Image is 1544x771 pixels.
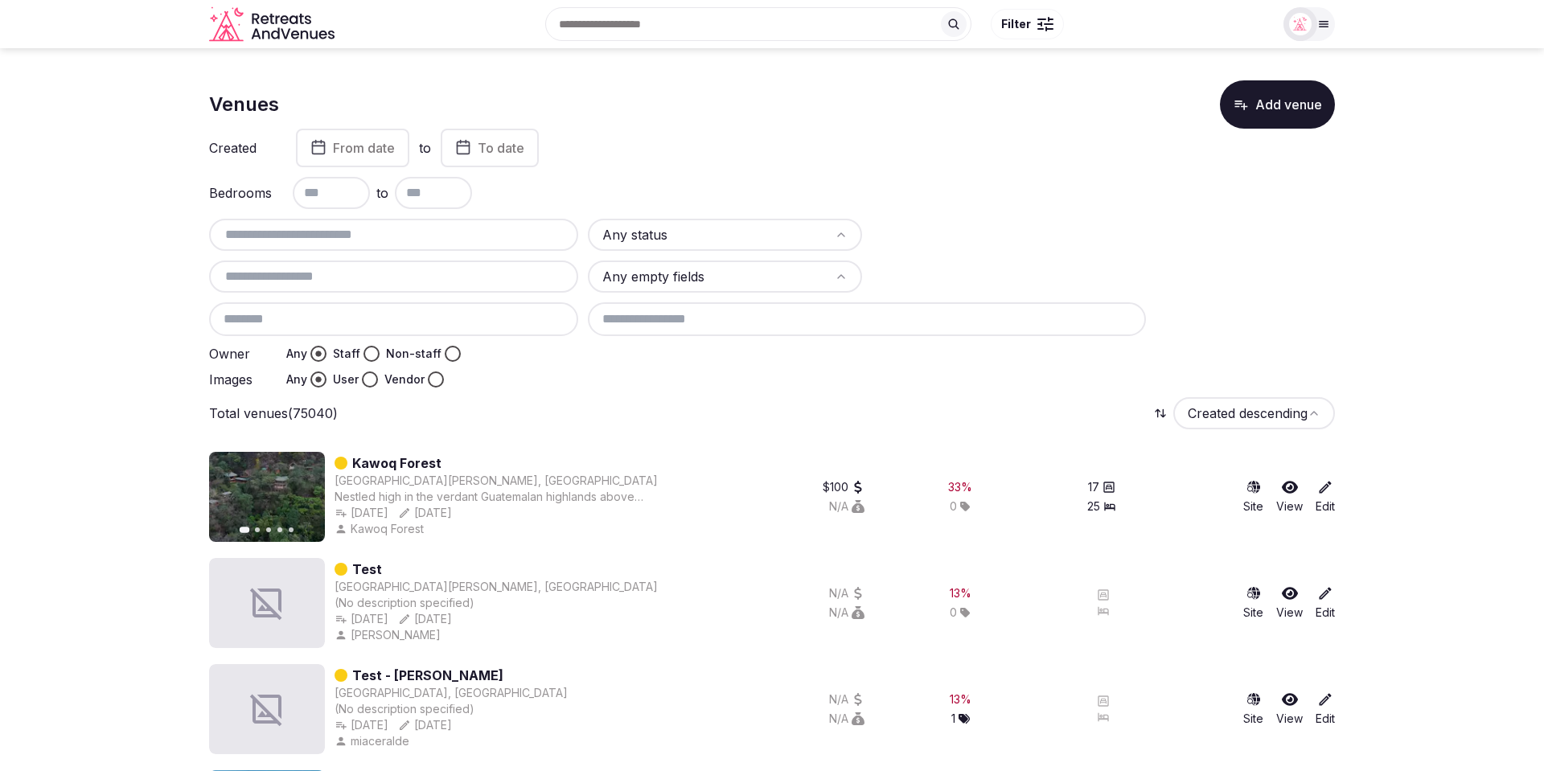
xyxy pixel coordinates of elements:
[1316,691,1335,727] a: Edit
[333,346,360,362] label: Staff
[823,479,864,495] button: $100
[209,347,273,360] label: Owner
[209,452,325,542] img: Featured image for Kawoq Forest
[829,711,864,727] button: N/A
[209,404,338,422] p: Total venues (75040)
[1276,479,1303,515] a: View
[209,373,273,386] label: Images
[352,560,382,579] a: Test
[829,498,864,515] button: N/A
[335,579,658,595] button: [GEOGRAPHIC_DATA][PERSON_NAME], [GEOGRAPHIC_DATA]
[255,527,260,532] button: Go to slide 2
[1243,479,1263,515] a: Site
[286,371,307,388] label: Any
[1243,691,1263,727] a: Site
[419,139,431,157] label: to
[1001,16,1031,32] span: Filter
[1088,479,1099,495] span: 17
[950,691,971,707] div: 13 %
[1220,80,1335,129] button: Add venue
[829,691,864,707] button: N/A
[398,505,452,521] button: [DATE]
[209,6,338,43] a: Visit the homepage
[209,6,338,43] svg: Retreats and Venues company logo
[1087,498,1116,515] button: 25
[209,91,279,118] h1: Venues
[829,585,864,601] button: N/A
[1316,479,1335,515] a: Edit
[1276,585,1303,621] a: View
[1088,479,1115,495] button: 17
[209,141,273,154] label: Created
[286,346,307,362] label: Any
[478,140,524,156] span: To date
[991,9,1064,39] button: Filter
[386,346,441,362] label: Non-staff
[398,717,452,733] button: [DATE]
[335,521,427,537] button: Kawoq Forest
[1243,585,1263,621] a: Site
[335,595,658,611] div: (No description specified)
[398,611,452,627] button: [DATE]
[950,498,957,515] span: 0
[951,711,970,727] button: 1
[333,140,395,156] span: From date
[384,371,425,388] label: Vendor
[352,453,441,473] a: Kawoq Forest
[335,701,568,717] div: (No description specified)
[441,129,539,167] button: To date
[950,605,957,621] span: 0
[352,666,503,685] a: Test - [PERSON_NAME]
[335,733,413,749] button: miaceralde
[1087,498,1100,515] span: 25
[1316,585,1335,621] a: Edit
[335,489,676,505] div: Nestled high in the verdant Guatemalan highlands above [GEOGRAPHIC_DATA][PERSON_NAME], [GEOGRAPHI...
[240,527,250,534] button: Go to slide 1
[829,605,864,621] button: N/A
[333,371,359,388] label: User
[266,527,271,532] button: Go to slide 3
[296,129,409,167] button: From date
[376,183,388,203] span: to
[948,479,972,495] div: 33 %
[209,187,273,199] label: Bedrooms
[335,685,568,701] button: [GEOGRAPHIC_DATA], [GEOGRAPHIC_DATA]
[335,611,388,627] button: [DATE]
[277,527,282,532] button: Go to slide 4
[335,505,388,521] button: [DATE]
[335,717,388,733] button: [DATE]
[1276,691,1303,727] a: View
[289,527,294,532] button: Go to slide 5
[335,627,444,643] button: [PERSON_NAME]
[1289,13,1312,35] img: miaceralde
[335,473,658,489] button: [GEOGRAPHIC_DATA][PERSON_NAME], [GEOGRAPHIC_DATA]
[950,585,971,601] div: 13 %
